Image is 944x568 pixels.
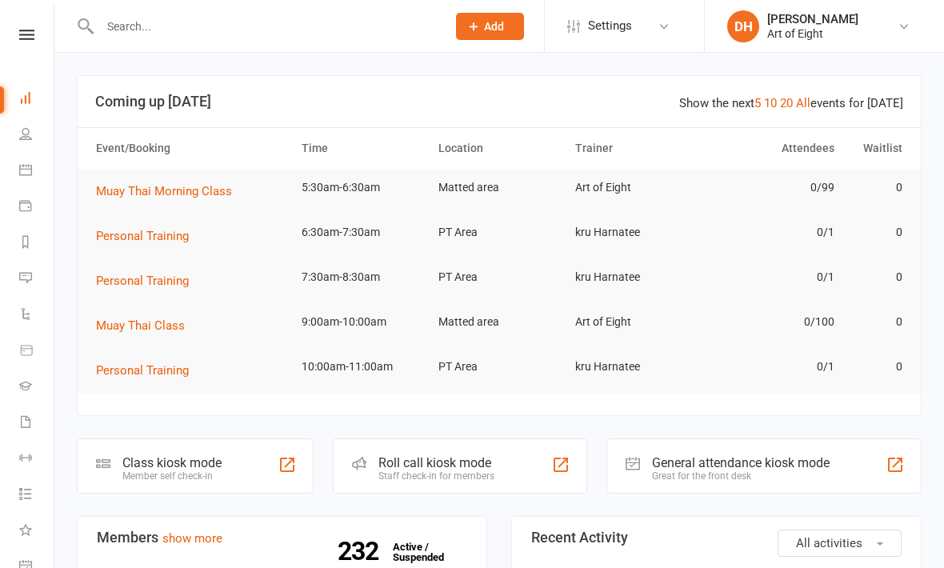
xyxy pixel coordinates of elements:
a: 5 [754,96,761,110]
span: All activities [796,536,862,550]
a: Payments [19,190,55,226]
td: 0/100 [705,303,842,341]
div: Roll call kiosk mode [378,455,494,470]
span: Muay Thai Morning Class [96,184,232,198]
a: Calendar [19,154,55,190]
a: People [19,118,55,154]
td: 7:30am-8:30am [294,258,431,296]
td: 0 [842,303,910,341]
td: Art of Eight [568,169,705,206]
span: Add [484,20,504,33]
h3: Coming up [DATE] [95,94,903,110]
td: 0/1 [705,348,842,386]
th: Location [431,128,568,169]
a: show more [162,531,222,546]
th: Trainer [568,128,705,169]
button: Muay Thai Morning Class [96,182,243,201]
span: Personal Training [96,274,189,288]
a: All [796,96,810,110]
td: 10:00am-11:00am [294,348,431,386]
td: 0 [842,169,910,206]
div: Class kiosk mode [122,455,222,470]
th: Waitlist [842,128,910,169]
span: Settings [588,8,632,44]
button: All activities [778,530,902,557]
td: 0/1 [705,258,842,296]
td: 0 [842,214,910,251]
a: What's New [19,514,55,550]
td: PT Area [431,214,568,251]
td: PT Area [431,348,568,386]
th: Attendees [705,128,842,169]
div: General attendance kiosk mode [652,455,830,470]
td: kru Harnatee [568,258,705,296]
td: PT Area [431,258,568,296]
td: 5:30am-6:30am [294,169,431,206]
div: Member self check-in [122,470,222,482]
td: 0 [842,258,910,296]
a: Dashboard [19,82,55,118]
button: Add [456,13,524,40]
div: [PERSON_NAME] [767,12,858,26]
th: Time [294,128,431,169]
div: DH [727,10,759,42]
button: Muay Thai Class [96,316,196,335]
span: Personal Training [96,229,189,243]
span: Personal Training [96,363,189,378]
td: 0/99 [705,169,842,206]
button: Personal Training [96,226,200,246]
input: Search... [95,15,435,38]
div: Great for the front desk [652,470,830,482]
strong: 232 [338,539,385,563]
button: Personal Training [96,361,200,380]
td: 0 [842,348,910,386]
td: 6:30am-7:30am [294,214,431,251]
span: Muay Thai Class [96,318,185,333]
div: Staff check-in for members [378,470,494,482]
td: 0/1 [705,214,842,251]
a: Reports [19,226,55,262]
h3: Recent Activity [531,530,902,546]
a: Product Sales [19,334,55,370]
td: 9:00am-10:00am [294,303,431,341]
td: kru Harnatee [568,348,705,386]
td: Matted area [431,169,568,206]
th: Event/Booking [89,128,294,169]
a: 10 [764,96,777,110]
button: Personal Training [96,271,200,290]
div: Art of Eight [767,26,858,41]
a: 20 [780,96,793,110]
div: Show the next events for [DATE] [679,94,903,113]
td: Art of Eight [568,303,705,341]
td: kru Harnatee [568,214,705,251]
td: Matted area [431,303,568,341]
h3: Members [97,530,467,546]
